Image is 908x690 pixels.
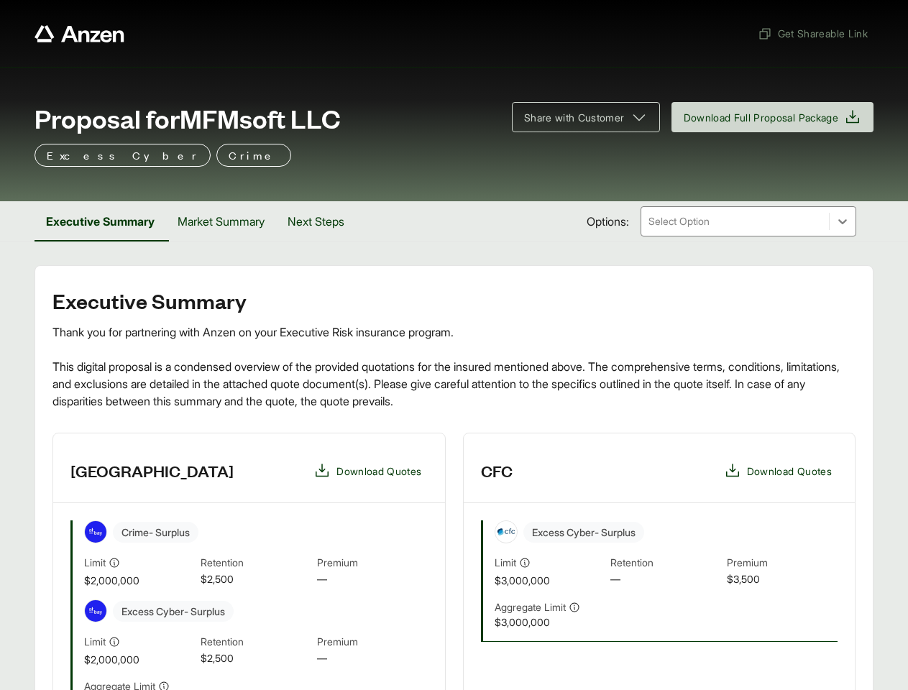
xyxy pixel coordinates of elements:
span: Retention [610,555,721,571]
span: Share with Customer [524,110,625,125]
button: Get Shareable Link [752,20,873,47]
span: Retention [201,555,311,571]
img: CFC [495,521,517,543]
p: Excess Cyber [47,147,198,164]
span: Crime - Surplus [113,522,198,543]
span: Aggregate Limit [495,599,566,615]
button: Download Full Proposal Package [671,102,874,132]
h3: [GEOGRAPHIC_DATA] [70,460,234,482]
span: $2,000,000 [84,573,195,588]
span: Retention [201,634,311,650]
span: Limit [84,555,106,570]
span: $2,500 [201,571,311,588]
span: Excess Cyber - Surplus [523,522,644,543]
span: Options: [587,213,629,230]
span: $2,500 [201,650,311,667]
h2: Executive Summary [52,289,856,312]
div: Thank you for partnering with Anzen on your Executive Risk insurance program. This digital propos... [52,323,856,410]
span: $3,000,000 [495,573,605,588]
span: Premium [727,555,838,571]
span: — [610,571,721,588]
span: Download Full Proposal Package [684,110,839,125]
span: Excess Cyber - Surplus [113,601,234,622]
span: $3,000,000 [495,615,605,630]
span: Get Shareable Link [758,26,868,41]
span: Premium [317,555,428,571]
span: Premium [317,634,428,650]
a: Anzen website [35,25,124,42]
span: Download Quotes [336,464,421,479]
span: $2,000,000 [84,652,195,667]
p: Crime [229,147,279,164]
span: — [317,650,428,667]
span: Limit [495,555,516,570]
img: At-Bay [85,600,106,622]
button: Download Quotes [718,456,838,485]
span: $3,500 [727,571,838,588]
h3: CFC [481,460,513,482]
span: — [317,571,428,588]
button: Next Steps [276,201,356,241]
span: Download Quotes [747,464,832,479]
button: Market Summary [166,201,276,241]
button: Share with Customer [512,102,660,132]
button: Executive Summary [35,201,166,241]
span: Limit [84,634,106,649]
button: Download Quotes [308,456,427,485]
span: Proposal for MFMsoft LLC [35,103,341,132]
img: At-Bay [85,521,106,543]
